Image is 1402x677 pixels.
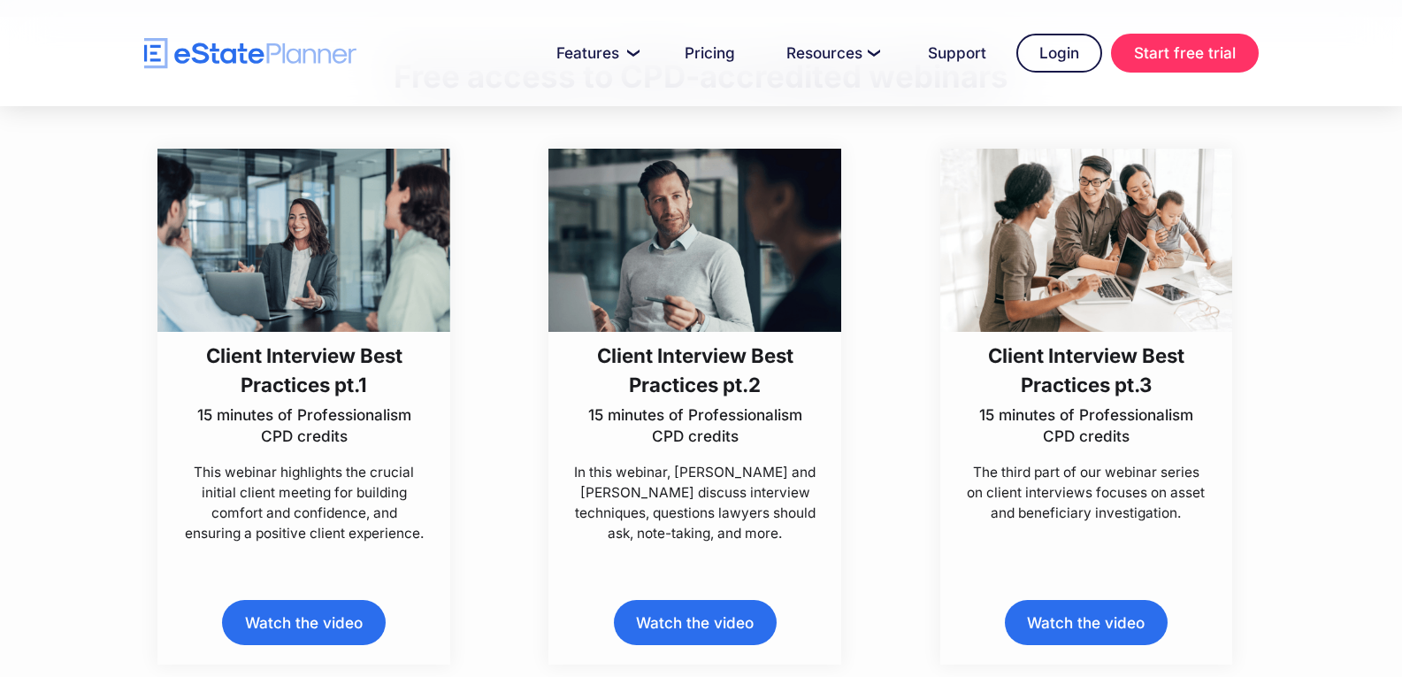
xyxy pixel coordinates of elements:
a: Resources [765,35,898,71]
p: 15 minutes of Professionalism CPD credits [964,404,1208,447]
a: Login [1016,34,1102,73]
a: Watch the video [1005,600,1168,645]
a: Client Interview Best Practices pt.315 minutes of Professionalism CPD creditsThe third part of ou... [940,149,1233,523]
a: Watch the video [614,600,777,645]
p: 15 minutes of Professionalism CPD credits [573,404,817,447]
p: 15 minutes of Professionalism CPD credits [182,404,426,447]
a: Watch the video [222,600,385,645]
h3: Client Interview Best Practices pt.2 [573,341,817,400]
a: Pricing [663,35,756,71]
a: home [144,38,356,69]
h3: Client Interview Best Practices pt.1 [182,341,426,400]
a: Support [907,35,1007,71]
p: The third part of our webinar series on client interviews focuses on asset and beneficiary invest... [964,462,1208,523]
a: Features [535,35,655,71]
h3: Client Interview Best Practices pt.3 [964,341,1208,400]
a: Client Interview Best Practices pt.215 minutes of Professionalism CPD creditsIn this webinar, [PE... [548,149,841,544]
a: Start free trial [1111,34,1259,73]
a: Client Interview Best Practices pt.115 minutes of Professionalism CPD creditsThis webinar highlig... [157,149,450,544]
p: In this webinar, [PERSON_NAME] and [PERSON_NAME] discuss interview techniques, questions lawyers ... [573,462,817,544]
p: This webinar highlights the crucial initial client meeting for building comfort and confidence, a... [182,462,426,544]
